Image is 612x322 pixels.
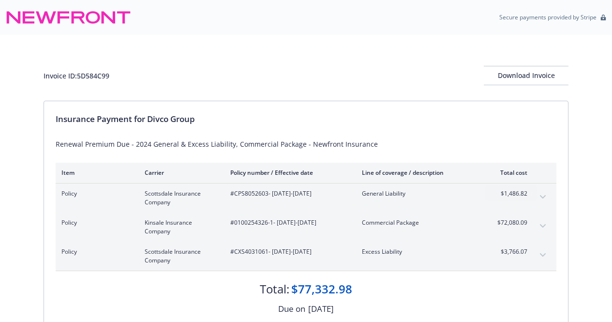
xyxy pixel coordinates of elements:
[145,218,215,236] span: Kinsale Insurance Company
[230,189,346,198] span: #CPS8052603 - [DATE]-[DATE]
[362,247,476,256] span: Excess Liability
[278,303,305,315] div: Due on
[230,218,346,227] span: #0100254326-1 - [DATE]-[DATE]
[61,189,129,198] span: Policy
[145,247,215,265] span: Scottsdale Insurance Company
[61,218,129,227] span: Policy
[362,218,476,227] span: Commercial Package
[535,218,551,234] button: expand content
[145,169,215,177] div: Carrier
[44,71,109,81] div: Invoice ID: 5D584C99
[362,189,476,198] span: General Liability
[308,303,334,315] div: [DATE]
[230,247,346,256] span: #CXS4031061 - [DATE]-[DATE]
[499,13,597,21] p: Secure payments provided by Stripe
[56,184,556,213] div: PolicyScottsdale Insurance Company#CPS8052603- [DATE]-[DATE]General Liability$1,486.82expand content
[491,169,527,177] div: Total cost
[56,213,556,242] div: PolicyKinsale Insurance Company#0100254326-1- [DATE]-[DATE]Commercial Package$72,080.09expand con...
[61,247,129,256] span: Policy
[56,139,556,149] div: Renewal Premium Due - 2024 General & Excess Liability, Commercial Package - Newfront Insurance
[260,281,289,297] div: Total:
[56,242,556,271] div: PolicyScottsdale Insurance Company#CXS4031061- [DATE]-[DATE]Excess Liability$3,766.07expand content
[61,169,129,177] div: Item
[291,281,352,297] div: $77,332.98
[362,169,476,177] div: Line of coverage / description
[230,169,346,177] div: Policy number / Effective date
[145,189,215,207] span: Scottsdale Insurance Company
[491,218,527,227] span: $72,080.09
[535,247,551,263] button: expand content
[491,247,527,256] span: $3,766.07
[535,189,551,205] button: expand content
[484,66,568,85] button: Download Invoice
[56,113,556,125] div: Insurance Payment for Divco Group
